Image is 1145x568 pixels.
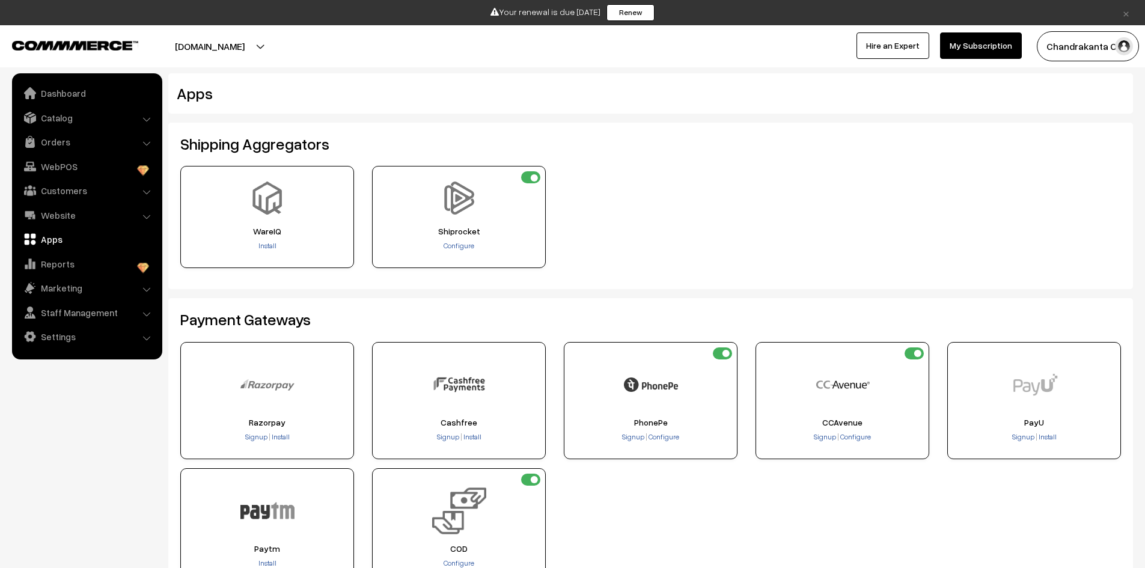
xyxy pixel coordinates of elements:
a: Signup [814,432,837,441]
button: [DOMAIN_NAME] [133,31,287,61]
a: COMMMERCE [12,37,117,52]
a: Configure [444,558,474,567]
h2: Apps [177,84,963,103]
img: COD [432,484,486,538]
img: Cashfree [432,358,486,412]
img: CCAvenue [816,358,870,412]
span: Install [272,432,290,441]
a: Install [270,432,290,441]
a: Signup [1012,432,1036,441]
a: Dashboard [15,82,158,104]
a: Website [15,204,158,226]
span: Configure [840,432,871,441]
a: Staff Management [15,302,158,323]
span: Signup [814,432,836,441]
img: Razorpay [240,358,295,412]
span: WareIQ [185,227,350,236]
span: Cashfree [376,418,542,427]
a: Hire an Expert [856,32,929,59]
span: Install [463,432,481,441]
span: PhonePe [568,418,733,427]
button: Chandrakanta C… [1037,31,1139,61]
a: Signup [622,432,646,441]
span: Install [1039,432,1057,441]
span: Signup [437,432,459,441]
a: My Subscription [940,32,1022,59]
span: CCAvenue [760,418,925,427]
h2: Shipping Aggregators [180,135,1121,153]
span: Signup [245,432,267,441]
h2: Payment Gateways [180,310,1121,329]
a: × [1118,5,1134,20]
a: Customers [15,180,158,201]
a: WebPOS [15,156,158,177]
span: Paytm [185,544,350,554]
a: Configure [647,432,679,441]
span: Shiprocket [376,227,542,236]
span: Signup [1012,432,1034,441]
a: Configure [839,432,871,441]
img: WareIQ [251,182,284,215]
span: Configure [649,432,679,441]
a: Orders [15,131,158,153]
img: Shiprocket [442,182,475,215]
div: | [568,432,733,444]
img: Paytm [240,484,295,538]
a: Renew [606,4,655,21]
div: | [951,432,1117,444]
a: Catalog [15,107,158,129]
a: Configure [444,241,474,250]
span: PayU [951,418,1117,427]
div: | [185,432,350,444]
div: Your renewal is due [DATE] [4,4,1141,21]
a: Marketing [15,277,158,299]
a: Reports [15,253,158,275]
img: PhonePe [624,358,678,412]
a: Install [258,241,276,250]
span: Signup [622,432,644,441]
a: Install [258,558,276,567]
img: PayU [1007,358,1061,412]
img: user [1115,37,1133,55]
img: COMMMERCE [12,41,138,50]
a: Install [1037,432,1057,441]
a: Settings [15,326,158,347]
a: Apps [15,228,158,250]
div: | [760,432,925,444]
a: Install [462,432,481,441]
a: Signup [245,432,269,441]
span: Razorpay [185,418,350,427]
div: | [376,432,542,444]
span: COD [376,544,542,554]
a: Signup [437,432,460,441]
